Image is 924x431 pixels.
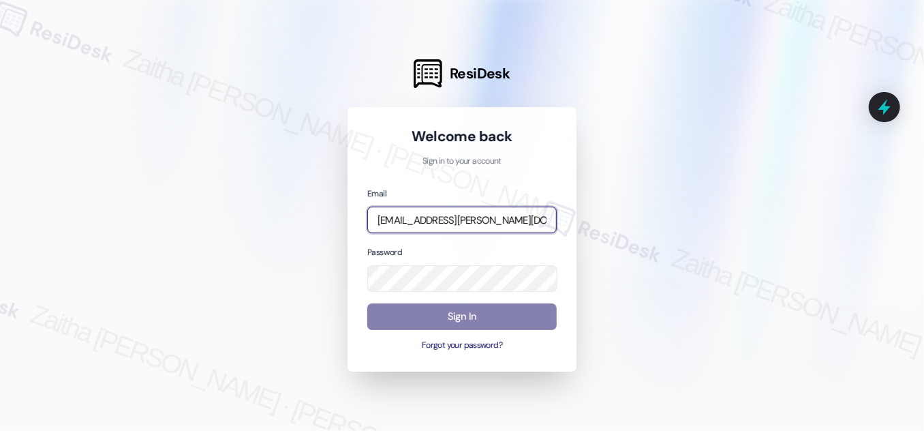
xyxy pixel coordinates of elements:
span: ResiDesk [450,64,510,83]
label: Email [367,188,386,199]
label: Password [367,247,402,258]
h1: Welcome back [367,127,557,146]
button: Forgot your password? [367,340,557,352]
input: name@example.com [367,207,557,233]
p: Sign in to your account [367,155,557,168]
button: Sign In [367,303,557,330]
img: ResiDesk Logo [414,59,442,88]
